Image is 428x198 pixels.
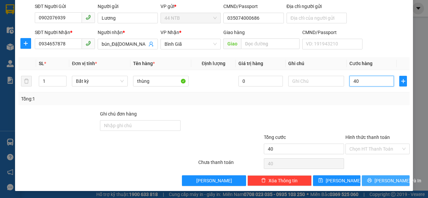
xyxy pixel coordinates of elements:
div: SĐT Người Nhận [35,29,95,36]
button: plus [20,38,31,49]
div: VP gửi [160,3,221,10]
div: 44 NTB [6,6,52,14]
button: deleteXóa Thông tin [247,175,312,186]
span: save [318,178,323,183]
div: 0906598918 [57,22,104,31]
span: user-add [148,41,154,47]
span: Xóa Thông tin [269,177,298,184]
span: phone [86,15,91,20]
input: Ghi chú đơn hàng [100,120,181,131]
span: plus [21,41,31,46]
span: Cước hàng [349,61,372,66]
span: Bất kỳ [76,76,124,86]
div: Bình Giã [57,6,104,14]
button: printer[PERSON_NAME] và In [362,175,410,186]
div: 0981909904 [6,22,52,31]
span: delete [261,178,266,183]
div: Người gửi [98,3,158,10]
label: Ghi chú đơn hàng [100,111,137,117]
span: phone [86,41,91,46]
div: Thắng [6,14,52,22]
span: Nhận: [57,6,73,13]
div: Tên hàng: xốp ( : 2 ) [6,47,104,55]
button: [PERSON_NAME] [182,175,246,186]
span: VP Nhận [160,30,179,35]
span: Định lượng [202,61,225,66]
th: Ghi chú [286,57,347,70]
div: SĐT Người Gửi [35,3,95,10]
span: [PERSON_NAME] [326,177,361,184]
span: Decrease Value [59,81,66,86]
div: Địa chỉ người gửi [287,3,347,10]
button: plus [399,76,407,86]
span: Giá trị hàng [238,61,263,66]
span: printer [367,178,372,183]
div: Tổng: 1 [21,95,166,103]
input: 0 [238,76,283,86]
button: save[PERSON_NAME] [313,175,361,186]
div: CMND/Passport [302,29,362,36]
div: Giang [57,14,104,22]
button: delete [21,76,32,86]
div: Người nhận [98,29,158,36]
span: Increase Value [59,76,66,81]
span: 44 NTB [165,13,217,23]
span: Gửi: [6,6,16,13]
span: down [61,82,65,86]
div: Chưa thanh toán [198,159,263,170]
label: Hình thức thanh toán [345,135,390,140]
input: VD: Bàn, Ghế [133,76,189,86]
span: Giao hàng [223,30,245,35]
div: 100.000 [5,35,53,43]
span: SL [39,61,44,66]
span: [PERSON_NAME] [196,177,232,184]
span: Tên hàng [133,61,155,66]
span: Giao [223,38,241,49]
input: Địa chỉ của người gửi [287,13,347,23]
span: Bình Giã [165,39,217,49]
input: Dọc đường [241,38,299,49]
span: SL [57,46,66,56]
input: Ghi Chú [288,76,344,86]
div: CMND/Passport [223,3,284,10]
span: R : [5,36,11,43]
span: plus [400,78,407,84]
span: [PERSON_NAME] và In [374,177,421,184]
span: Đơn vị tính [72,61,97,66]
span: up [61,77,65,81]
span: Tổng cước [264,135,286,140]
